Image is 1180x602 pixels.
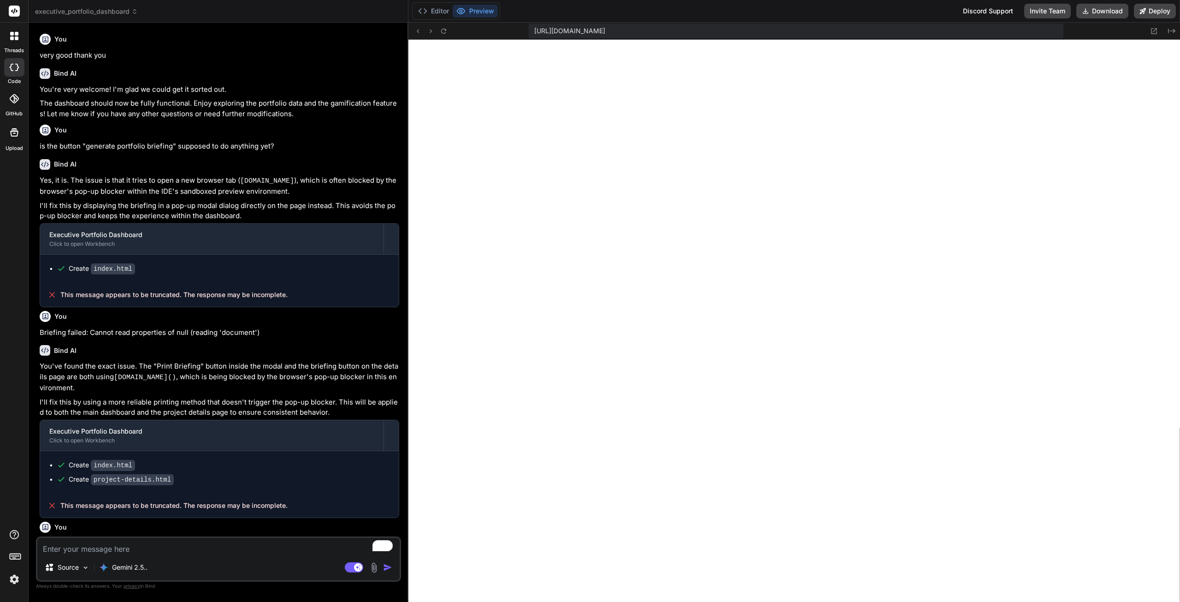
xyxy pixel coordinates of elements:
[40,420,383,451] button: Executive Portfolio DashboardClick to open Workbench
[240,177,294,185] code: [DOMAIN_NAME]
[112,563,147,572] p: Gemini 2.5..
[91,460,135,471] code: index.html
[453,5,498,18] button: Preview
[40,224,383,254] button: Executive Portfolio DashboardClick to open Workbench
[8,77,21,85] label: code
[36,582,401,590] p: Always double-check its answers. Your in Bind
[40,50,399,61] p: very good thank you
[54,346,77,355] h6: Bind AI
[383,563,392,572] img: icon
[414,5,453,18] button: Editor
[40,141,399,152] p: is the button "generate portfolio briefing" supposed to do anything yet?
[49,437,374,444] div: Click to open Workbench
[1076,4,1128,18] button: Download
[49,240,374,248] div: Click to open Workbench
[1024,4,1071,18] button: Invite Team
[60,501,288,510] span: This message appears to be truncated. The response may be incomplete.
[91,263,135,274] code: index.html
[60,290,288,299] span: This message appears to be truncated. The response may be incomplete.
[54,35,67,44] h6: You
[40,84,399,95] p: You're very welcome! I'm glad we could get it sorted out.
[35,7,138,16] span: executive_portfolio_dashboard
[369,562,379,573] img: attachment
[37,538,400,554] textarea: To enrich screen reader interactions, please activate Accessibility in Grammarly extension settings
[534,26,605,36] span: [URL][DOMAIN_NAME]
[54,312,67,321] h6: You
[54,69,77,78] h6: Bind AI
[82,564,89,572] img: Pick Models
[40,175,399,197] p: Yes, it is. The issue is that it tries to open a new browser tab ( ), which is often blocked by t...
[69,264,135,274] div: Create
[40,328,399,338] p: Briefing failed: Cannot read properties of null (reading 'document')
[40,98,399,119] p: The dashboard should now be fully functional. Enjoy exploring the portfolio data and the gamifica...
[40,397,399,418] p: I'll fix this by using a more reliable printing method that doesn't trigger the pop-up blocker. T...
[58,563,79,572] p: Source
[124,583,140,589] span: privacy
[40,361,399,393] p: You've found the exact issue. The "Print Briefing" button inside the modal and the briefing butto...
[54,125,67,135] h6: You
[99,563,108,572] img: Gemini 2.5 Pro
[6,110,23,118] label: GitHub
[54,523,67,532] h6: You
[49,230,374,239] div: Executive Portfolio Dashboard
[69,475,174,484] div: Create
[1134,4,1176,18] button: Deploy
[49,427,374,436] div: Executive Portfolio Dashboard
[69,460,135,470] div: Create
[114,374,176,381] code: [DOMAIN_NAME]()
[4,47,24,54] label: threads
[91,474,174,485] code: project-details.html
[6,144,23,152] label: Upload
[957,4,1019,18] div: Discord Support
[40,201,399,221] p: I'll fix this by displaying the briefing in a pop-up modal dialog directly on the page instead. T...
[408,40,1180,602] iframe: Preview
[6,572,22,587] img: settings
[54,160,77,169] h6: Bind AI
